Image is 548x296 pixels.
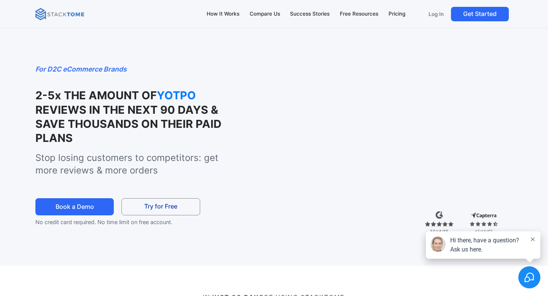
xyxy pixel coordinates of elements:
[429,11,444,18] p: Log In
[246,6,284,22] a: Compare Us
[35,151,242,177] p: Stop losing customers to competitors: get more reviews & more orders
[35,89,157,102] strong: 2-5x THE AMOUNT OF
[250,10,280,18] div: Compare Us
[290,10,330,18] div: Success Stories
[336,6,382,22] a: Free Resources
[424,7,448,21] a: Log In
[35,218,210,227] p: No credit card required. No time limit on free account.
[451,7,509,21] a: Get Started
[35,198,114,215] a: Book a Demo
[35,65,127,73] em: For D2C eCommerce Brands
[207,10,239,18] div: How It Works
[385,6,409,22] a: Pricing
[203,6,243,22] a: How It Works
[35,103,221,145] strong: REVIEWS IN THE NEXT 90 DAYS & SAVE THOUSANDS ON THEIR PAID PLANS
[259,64,513,207] iframe: StackTome- product_demo 07.24 - 1.3x speed (1080p)
[287,6,333,22] a: Success Stories
[157,88,233,102] strong: YOTPO
[121,198,200,215] a: Try for Free
[340,10,378,18] div: Free Resources
[389,10,405,18] div: Pricing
